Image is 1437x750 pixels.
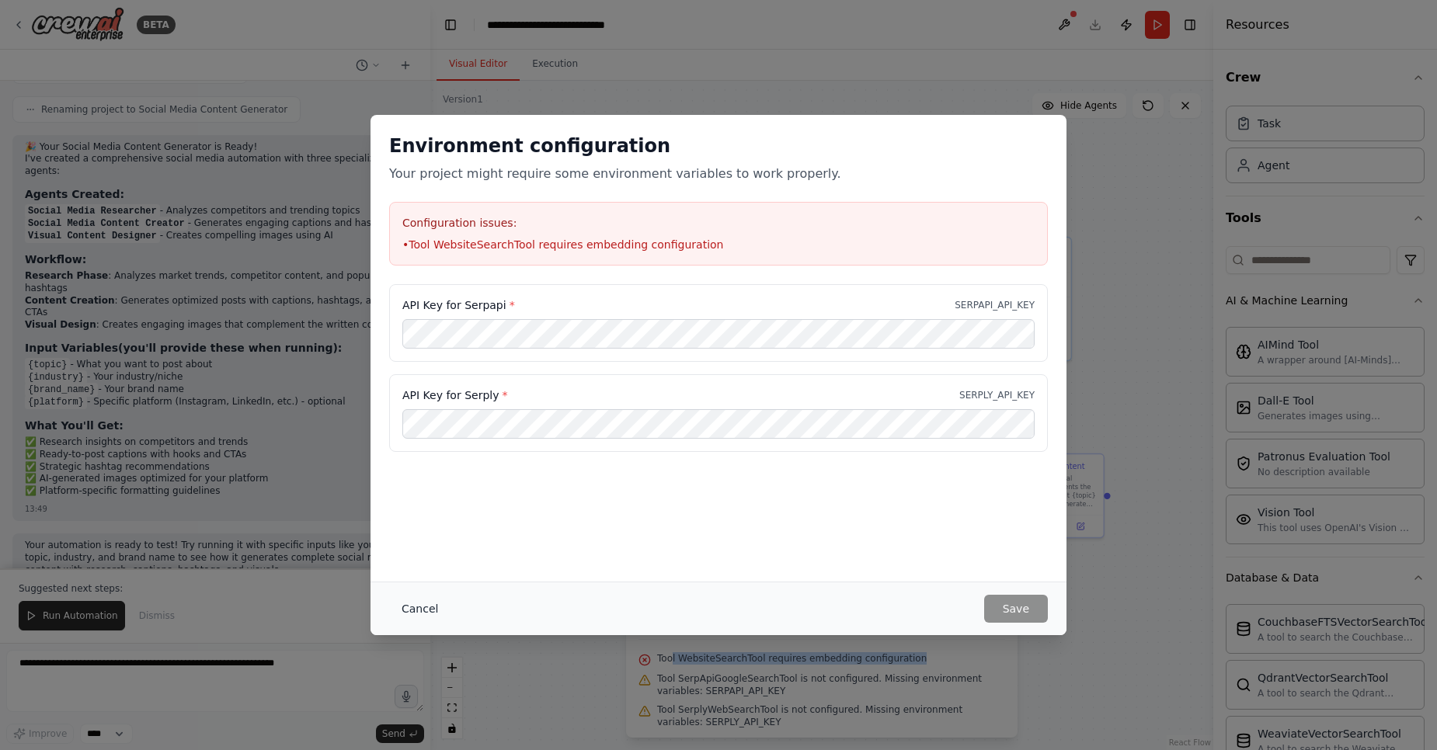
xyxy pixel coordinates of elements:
label: API Key for Serpapi [402,297,515,313]
p: Your project might require some environment variables to work properly. [389,165,1048,183]
h2: Environment configuration [389,134,1048,158]
button: Save [984,595,1048,623]
p: SERPLY_API_KEY [959,389,1035,401]
li: • Tool WebsiteSearchTool requires embedding configuration [402,237,1035,252]
p: SERPAPI_API_KEY [955,299,1035,311]
label: API Key for Serply [402,387,507,403]
h3: Configuration issues: [402,215,1035,231]
button: Cancel [389,595,451,623]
